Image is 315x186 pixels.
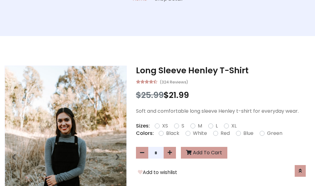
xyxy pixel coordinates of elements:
label: Green [267,130,282,137]
p: Colors: [136,130,154,137]
label: S [181,122,184,130]
h3: Long Sleeve Henley T-Shirt [136,66,310,75]
label: Red [221,130,230,137]
label: Blue [243,130,253,137]
small: (324 Reviews) [160,78,188,85]
button: Add to wishlist [136,168,179,176]
label: L [216,122,218,130]
label: XS [162,122,168,130]
button: Add To Cart [181,147,227,159]
label: XL [231,122,237,130]
label: Black [166,130,179,137]
label: White [193,130,207,137]
h3: $ [136,90,310,100]
label: M [198,122,202,130]
span: $25.99 [136,89,164,101]
p: Sizes: [136,122,150,130]
p: Soft and comfortable long sleeve Henley t-shirt for everyday wear. [136,107,310,115]
span: 21.99 [169,89,189,101]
